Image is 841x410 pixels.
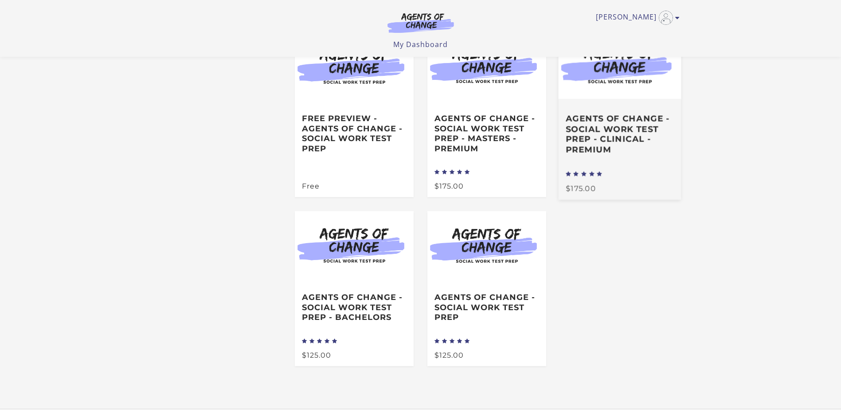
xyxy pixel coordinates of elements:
i: star [434,170,440,175]
i: star [597,171,602,177]
i: star [325,339,330,344]
h3: Agents of Change - Social Work Test Prep - MASTERS - PREMIUM [434,114,539,154]
i: star [465,339,470,344]
h3: Free Preview - Agents of Change - Social Work Test Prep [302,114,407,154]
i: star [566,171,571,177]
i: star [582,171,587,177]
i: star [317,339,322,344]
i: star [574,171,579,177]
i: star [450,170,455,175]
a: Agents of Change - Social Work Test Prep - BACHELORS $125.00 [295,211,414,366]
h3: Agents of Change - Social Work Test Prep - CLINICAL - PREMIUM [566,114,674,155]
div: $175.00 [434,183,539,190]
h3: Agents of Change - Social Work Test Prep - BACHELORS [302,292,407,323]
i: star [309,339,315,344]
div: Free [302,183,407,190]
i: star [589,171,595,177]
i: star [465,170,470,175]
h3: Agents of Change - Social Work Test Prep [434,292,539,323]
i: star [442,339,447,344]
a: Agents of Change - Social Work Test Prep - MASTERS - PREMIUM $175.00 [427,32,546,197]
a: Toggle menu [596,11,675,25]
div: $125.00 [302,352,407,359]
img: Agents of Change Logo [378,12,463,33]
i: star [457,170,462,175]
a: Agents of Change - Social Work Test Prep - CLINICAL - PREMIUM $175.00 [559,30,681,200]
i: star [442,170,447,175]
i: star [434,339,440,344]
i: star [302,339,307,344]
a: Agents of Change - Social Work Test Prep $125.00 [427,211,546,366]
a: Free Preview - Agents of Change - Social Work Test Prep Free [295,32,414,197]
a: My Dashboard [393,39,448,49]
div: $175.00 [566,185,674,193]
i: star [457,339,462,344]
div: $125.00 [434,352,539,359]
i: star [332,339,337,344]
i: star [450,339,455,344]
